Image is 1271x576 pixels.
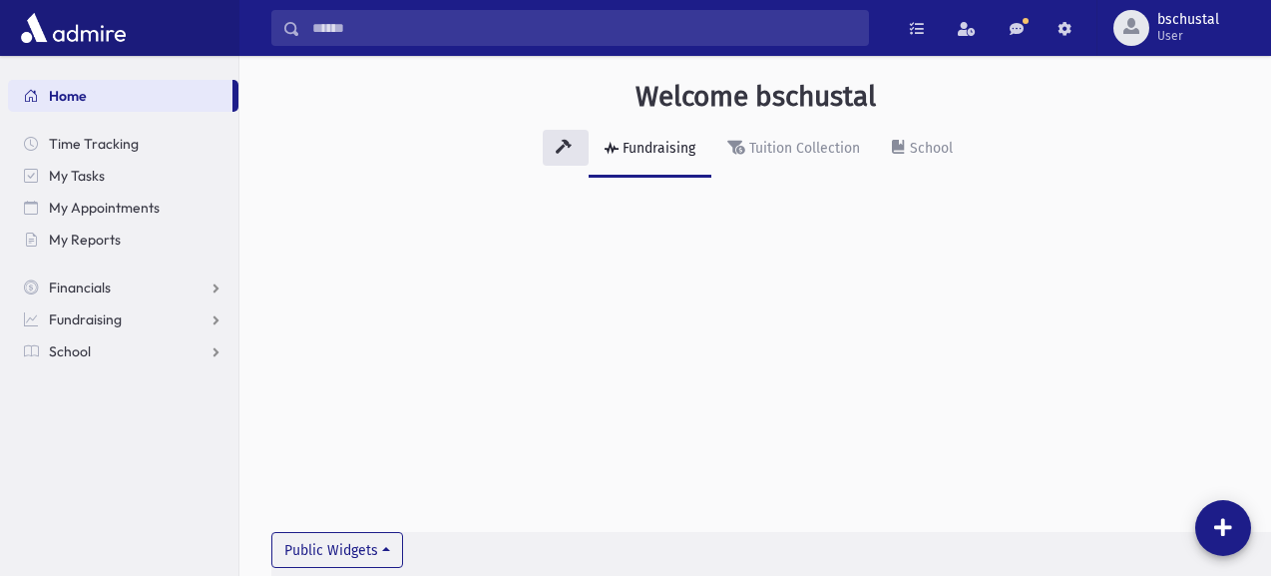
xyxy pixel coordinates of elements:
a: Home [8,80,232,112]
span: Time Tracking [49,135,139,153]
a: School [876,122,969,178]
div: Fundraising [619,140,695,157]
span: Home [49,87,87,105]
a: Tuition Collection [711,122,876,178]
span: bschustal [1157,12,1219,28]
a: My Appointments [8,192,238,224]
div: School [906,140,953,157]
a: Fundraising [589,122,711,178]
span: Fundraising [49,310,122,328]
a: Fundraising [8,303,238,335]
span: School [49,342,91,360]
input: Search [300,10,868,46]
a: Time Tracking [8,128,238,160]
a: My Tasks [8,160,238,192]
div: Tuition Collection [745,140,860,157]
a: My Reports [8,224,238,256]
span: Financials [49,279,111,296]
span: My Appointments [49,199,160,217]
img: AdmirePro [16,8,131,48]
span: My Tasks [49,167,105,185]
a: Financials [8,272,238,303]
span: User [1157,28,1219,44]
h3: Welcome bschustal [635,80,876,114]
span: My Reports [49,231,121,249]
button: Public Widgets [271,532,403,568]
a: School [8,335,238,367]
